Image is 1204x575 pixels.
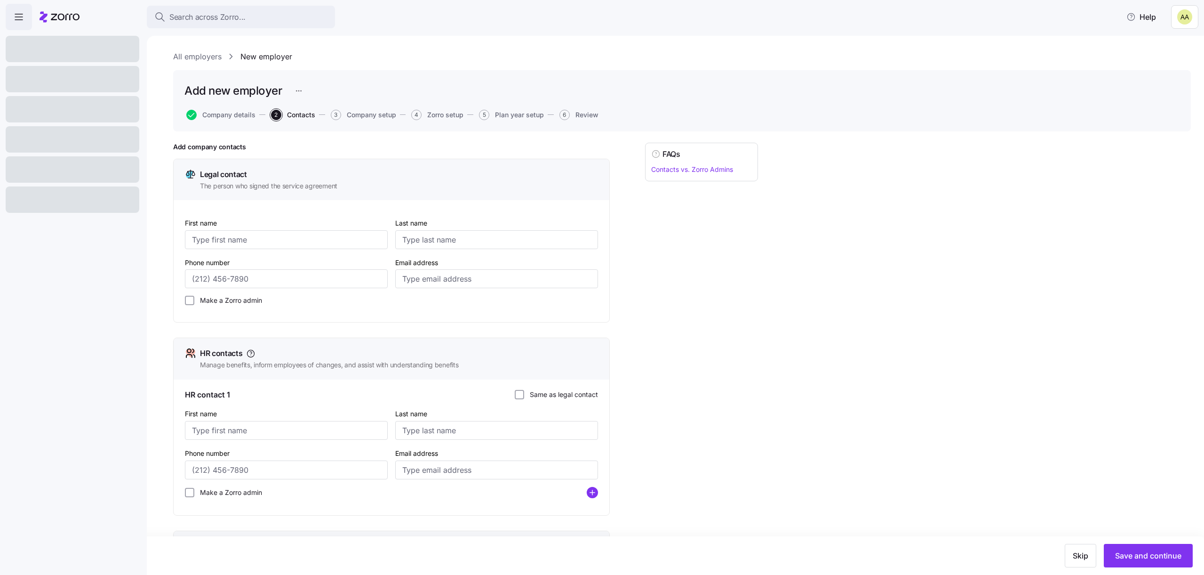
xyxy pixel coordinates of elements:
[427,112,463,118] span: Zorro setup
[331,110,396,120] button: 3Company setup
[662,149,680,160] h4: FAQs
[1065,544,1096,567] button: Skip
[524,390,598,399] label: Same as legal contact
[186,110,255,120] button: Company details
[409,110,463,120] a: 4Zorro setup
[185,461,388,479] input: (212) 456-7890
[559,110,598,120] button: 6Review
[395,409,427,419] label: Last name
[185,448,230,459] label: Phone number
[395,230,598,249] input: Type last name
[559,110,570,120] span: 6
[147,6,335,28] button: Search across Zorro...
[185,421,388,440] input: Type first name
[185,218,217,228] label: First name
[200,348,242,359] span: HR contacts
[395,448,438,459] label: Email address
[185,389,230,401] span: HR contact 1
[194,296,262,305] label: Make a Zorro admin
[477,110,544,120] a: 5Plan year setup
[651,165,733,173] a: Contacts vs. Zorro Admins
[1104,544,1193,567] button: Save and continue
[1073,550,1088,561] span: Skip
[395,258,438,268] label: Email address
[173,143,610,151] h1: Add company contacts
[395,269,598,288] input: Type email address
[1126,11,1156,23] span: Help
[184,110,255,120] a: Company details
[271,110,315,120] button: 2Contacts
[347,112,396,118] span: Company setup
[185,258,230,268] label: Phone number
[169,11,246,23] span: Search across Zorro...
[194,488,262,497] label: Make a Zorro admin
[1119,8,1164,26] button: Help
[271,110,281,120] span: 2
[587,487,598,498] svg: add icon
[200,169,247,180] span: Legal contact
[185,269,388,288] input: (212) 456-7890
[202,112,255,118] span: Company details
[173,51,222,63] a: All employers
[558,110,598,120] a: 6Review
[495,112,544,118] span: Plan year setup
[185,230,388,249] input: Type first name
[1115,550,1181,561] span: Save and continue
[411,110,463,120] button: 4Zorro setup
[184,83,282,98] h1: Add new employer
[1177,9,1192,24] img: 69dbe272839496de7880a03cd36c60c1
[479,110,544,120] button: 5Plan year setup
[269,110,315,120] a: 2Contacts
[240,51,292,63] a: New employer
[575,112,598,118] span: Review
[395,461,598,479] input: Type email address
[395,218,427,228] label: Last name
[329,110,396,120] a: 3Company setup
[331,110,341,120] span: 3
[200,360,458,370] span: Manage benefits, inform employees of changes, and assist with understanding benefits
[185,409,217,419] label: First name
[200,181,337,191] span: The person who signed the service agreement
[479,110,489,120] span: 5
[395,421,598,440] input: Type last name
[287,112,315,118] span: Contacts
[411,110,422,120] span: 4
